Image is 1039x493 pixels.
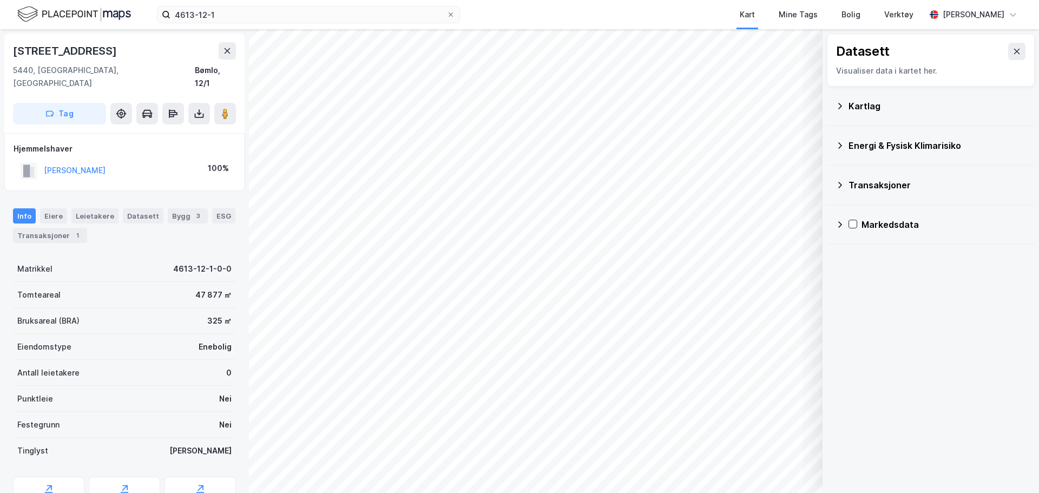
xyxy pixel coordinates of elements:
[943,8,1004,21] div: [PERSON_NAME]
[17,444,48,457] div: Tinglyst
[836,64,1025,77] div: Visualiser data i kartet her.
[17,366,80,379] div: Antall leietakere
[836,43,890,60] div: Datasett
[985,441,1039,493] iframe: Chat Widget
[199,340,232,353] div: Enebolig
[193,211,203,221] div: 3
[212,208,235,224] div: ESG
[779,8,818,21] div: Mine Tags
[985,441,1039,493] div: Kontrollprogram for chat
[740,8,755,21] div: Kart
[173,262,232,275] div: 4613-12-1-0-0
[13,103,106,124] button: Tag
[169,444,232,457] div: [PERSON_NAME]
[862,218,1026,231] div: Markedsdata
[14,142,235,155] div: Hjemmelshaver
[841,8,860,21] div: Bolig
[17,262,52,275] div: Matrikkel
[72,230,83,241] div: 1
[17,288,61,301] div: Tomteareal
[17,5,131,24] img: logo.f888ab2527a4732fd821a326f86c7f29.svg
[195,288,232,301] div: 47 877 ㎡
[219,392,232,405] div: Nei
[13,64,195,90] div: 5440, [GEOGRAPHIC_DATA], [GEOGRAPHIC_DATA]
[17,418,60,431] div: Festegrunn
[226,366,232,379] div: 0
[849,100,1026,113] div: Kartlag
[195,64,236,90] div: Bømlo, 12/1
[17,340,71,353] div: Eiendomstype
[170,6,446,23] input: Søk på adresse, matrikkel, gårdeiere, leietakere eller personer
[207,314,232,327] div: 325 ㎡
[17,392,53,405] div: Punktleie
[123,208,163,224] div: Datasett
[849,179,1026,192] div: Transaksjoner
[13,42,119,60] div: [STREET_ADDRESS]
[849,139,1026,152] div: Energi & Fysisk Klimarisiko
[40,208,67,224] div: Eiere
[884,8,913,21] div: Verktøy
[71,208,119,224] div: Leietakere
[208,162,229,175] div: 100%
[13,208,36,224] div: Info
[13,228,87,243] div: Transaksjoner
[168,208,208,224] div: Bygg
[219,418,232,431] div: Nei
[17,314,80,327] div: Bruksareal (BRA)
